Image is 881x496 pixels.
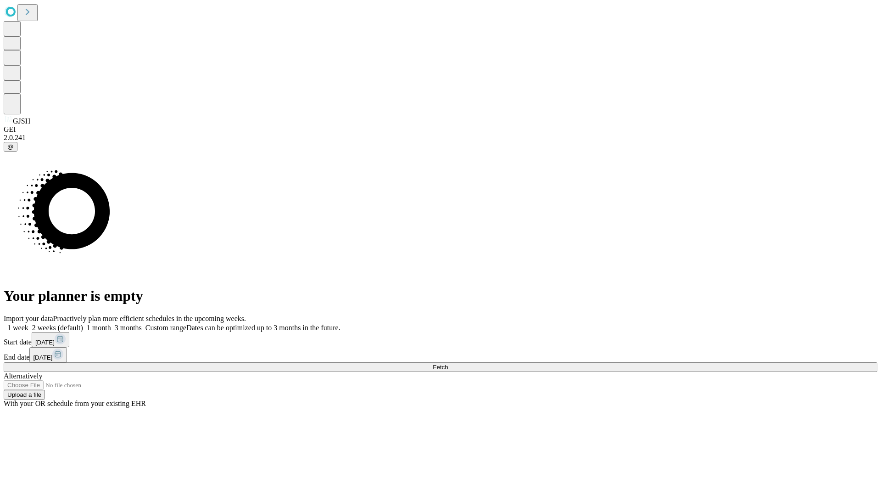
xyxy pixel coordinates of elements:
button: Upload a file [4,390,45,400]
h1: Your planner is empty [4,287,877,304]
span: GJSH [13,117,30,125]
span: 1 month [87,324,111,332]
span: 2 weeks (default) [32,324,83,332]
div: Start date [4,332,877,347]
span: Import your data [4,315,53,322]
span: [DATE] [35,339,55,346]
span: [DATE] [33,354,52,361]
span: 3 months [115,324,142,332]
span: Alternatively [4,372,42,380]
div: End date [4,347,877,362]
span: Custom range [145,324,186,332]
span: Proactively plan more efficient schedules in the upcoming weeks. [53,315,246,322]
span: 1 week [7,324,28,332]
button: @ [4,142,17,152]
button: [DATE] [29,347,67,362]
span: Dates can be optimized up to 3 months in the future. [186,324,340,332]
span: @ [7,143,14,150]
button: Fetch [4,362,877,372]
button: [DATE] [32,332,69,347]
div: GEI [4,125,877,134]
span: With your OR schedule from your existing EHR [4,400,146,407]
div: 2.0.241 [4,134,877,142]
span: Fetch [433,364,448,371]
